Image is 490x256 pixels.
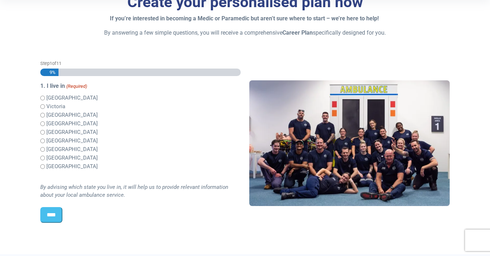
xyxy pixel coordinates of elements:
[110,15,379,22] strong: If you’re interested in becoming a Medic or Paramedic but aren’t sure where to start – we’re here...
[46,111,98,119] label: [GEOGRAPHIC_DATA]
[46,145,98,154] label: [GEOGRAPHIC_DATA]
[40,29,450,37] p: By answering a few simple questions, you will receive a comprehensive specifically designed for you.
[46,102,65,111] label: Victoria
[46,162,98,171] label: [GEOGRAPHIC_DATA]
[40,60,241,67] p: Step of
[40,82,241,90] legend: 1. I live in
[46,128,98,136] label: [GEOGRAPHIC_DATA]
[56,61,61,66] span: 11
[282,29,313,36] strong: Career Plan
[46,94,98,102] label: [GEOGRAPHIC_DATA]
[66,83,87,90] span: (Required)
[40,184,228,199] i: By advising which state you live in, it will help us to provide relevant information about your l...
[46,69,56,76] span: 9%
[46,154,98,162] label: [GEOGRAPHIC_DATA]
[46,120,98,128] label: [GEOGRAPHIC_DATA]
[50,61,52,66] span: 1
[46,137,98,145] label: [GEOGRAPHIC_DATA]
